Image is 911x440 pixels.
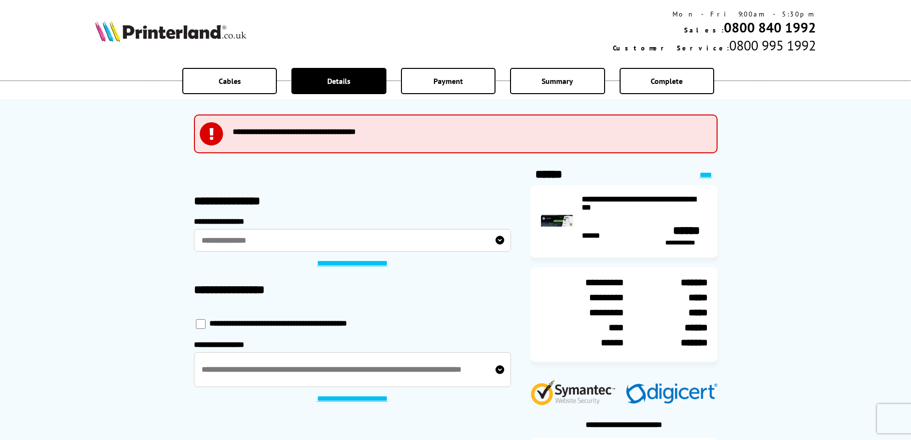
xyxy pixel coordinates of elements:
span: Summary [542,76,573,86]
span: Customer Service: [613,44,729,52]
span: Details [327,76,351,86]
img: Printerland Logo [95,20,246,42]
span: Payment [433,76,463,86]
div: Mon - Fri 9:00am - 5:30pm [613,10,816,18]
span: Sales: [684,26,724,34]
span: Cables [219,76,241,86]
span: 0800 995 1992 [729,36,816,54]
a: 0800 840 1992 [724,18,816,36]
span: Complete [651,76,683,86]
